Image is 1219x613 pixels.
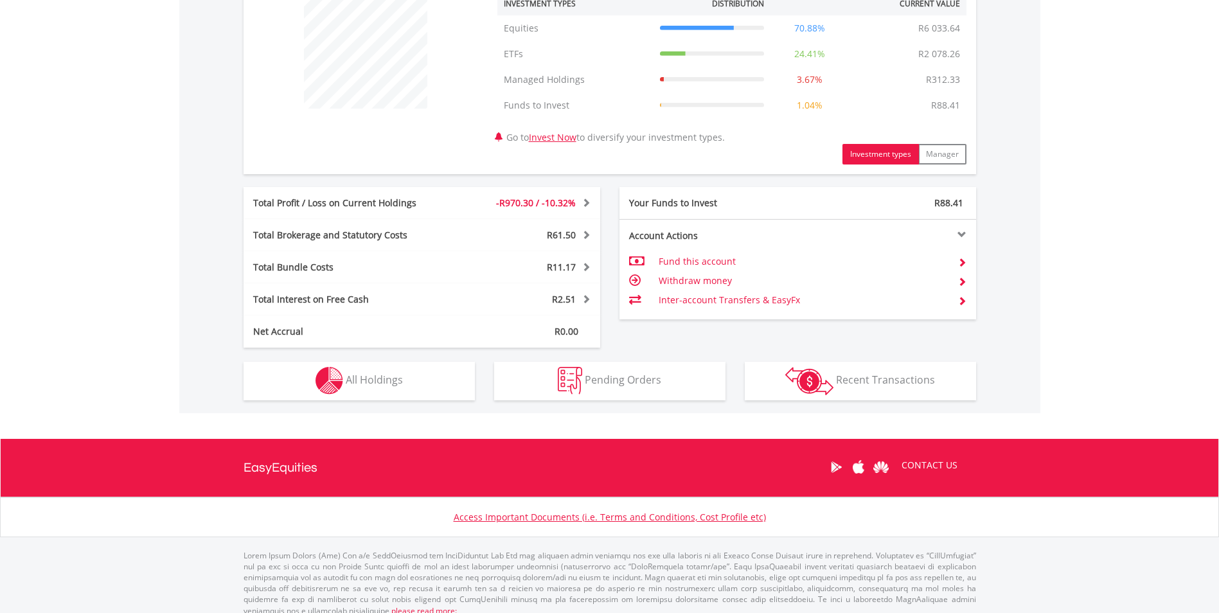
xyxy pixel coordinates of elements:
div: Account Actions [619,229,798,242]
div: Total Interest on Free Cash [244,293,452,306]
img: pending_instructions-wht.png [558,367,582,395]
td: Fund this account [659,252,947,271]
span: R11.17 [547,261,576,273]
a: Apple [848,447,870,487]
div: Total Profit / Loss on Current Holdings [244,197,452,209]
span: -R970.30 / -10.32% [496,197,576,209]
td: 1.04% [770,93,849,118]
td: 24.41% [770,41,849,67]
span: R0.00 [555,325,578,337]
button: Pending Orders [494,362,725,400]
img: holdings-wht.png [316,367,343,395]
button: Recent Transactions [745,362,976,400]
td: 3.67% [770,67,849,93]
a: Access Important Documents (i.e. Terms and Conditions, Cost Profile etc) [454,511,766,523]
span: R88.41 [934,197,963,209]
a: CONTACT US [893,447,966,483]
div: Net Accrual [244,325,452,338]
div: Total Brokerage and Statutory Costs [244,229,452,242]
button: Investment types [842,144,919,164]
td: ETFs [497,41,654,67]
a: Google Play [825,447,848,487]
span: R61.50 [547,229,576,241]
a: Invest Now [529,131,576,143]
img: transactions-zar-wht.png [785,367,833,395]
td: 70.88% [770,15,849,41]
a: Huawei [870,447,893,487]
div: Total Bundle Costs [244,261,452,274]
td: Inter-account Transfers & EasyFx [659,290,947,310]
span: Recent Transactions [836,373,935,387]
span: Pending Orders [585,373,661,387]
span: R2.51 [552,293,576,305]
td: R2 078.26 [912,41,966,67]
td: Equities [497,15,654,41]
button: Manager [918,144,966,164]
button: All Holdings [244,362,475,400]
span: All Holdings [346,373,403,387]
td: Managed Holdings [497,67,654,93]
td: R88.41 [925,93,966,118]
td: Withdraw money [659,271,947,290]
td: R312.33 [920,67,966,93]
div: Your Funds to Invest [619,197,798,209]
td: R6 033.64 [912,15,966,41]
td: Funds to Invest [497,93,654,118]
a: EasyEquities [244,439,317,497]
